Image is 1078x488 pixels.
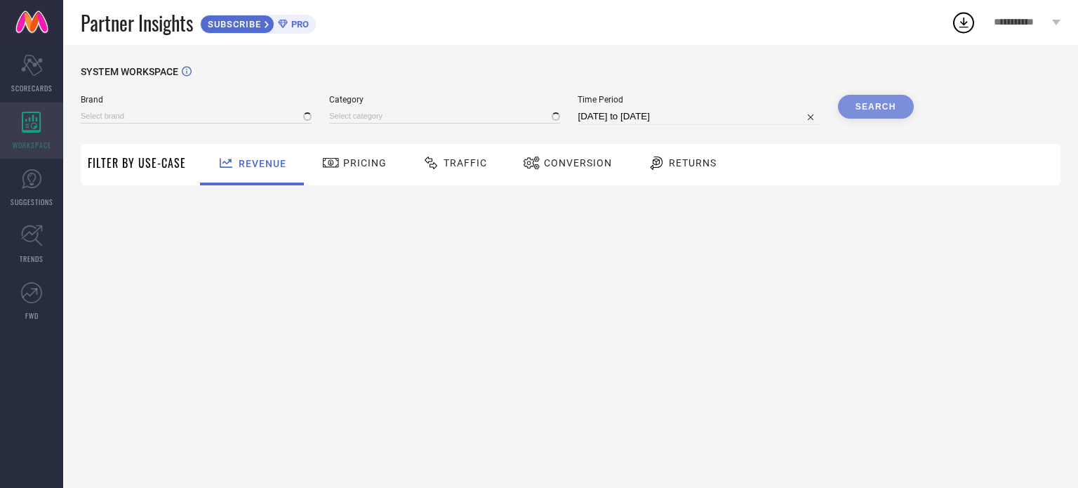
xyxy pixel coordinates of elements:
[25,310,39,321] span: FWD
[81,95,312,105] span: Brand
[88,154,186,171] span: Filter By Use-Case
[578,108,820,125] input: Select time period
[239,158,286,169] span: Revenue
[201,19,265,29] span: SUBSCRIBE
[20,253,44,264] span: TRENDS
[200,11,316,34] a: SUBSCRIBEPRO
[951,10,976,35] div: Open download list
[13,140,51,150] span: WORKSPACE
[288,19,309,29] span: PRO
[81,109,312,124] input: Select brand
[544,157,612,169] span: Conversion
[329,95,560,105] span: Category
[669,157,717,169] span: Returns
[11,83,53,93] span: SCORECARDS
[329,109,560,124] input: Select category
[81,66,178,77] span: SYSTEM WORKSPACE
[343,157,387,169] span: Pricing
[444,157,487,169] span: Traffic
[578,95,820,105] span: Time Period
[11,197,53,207] span: SUGGESTIONS
[81,8,193,37] span: Partner Insights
